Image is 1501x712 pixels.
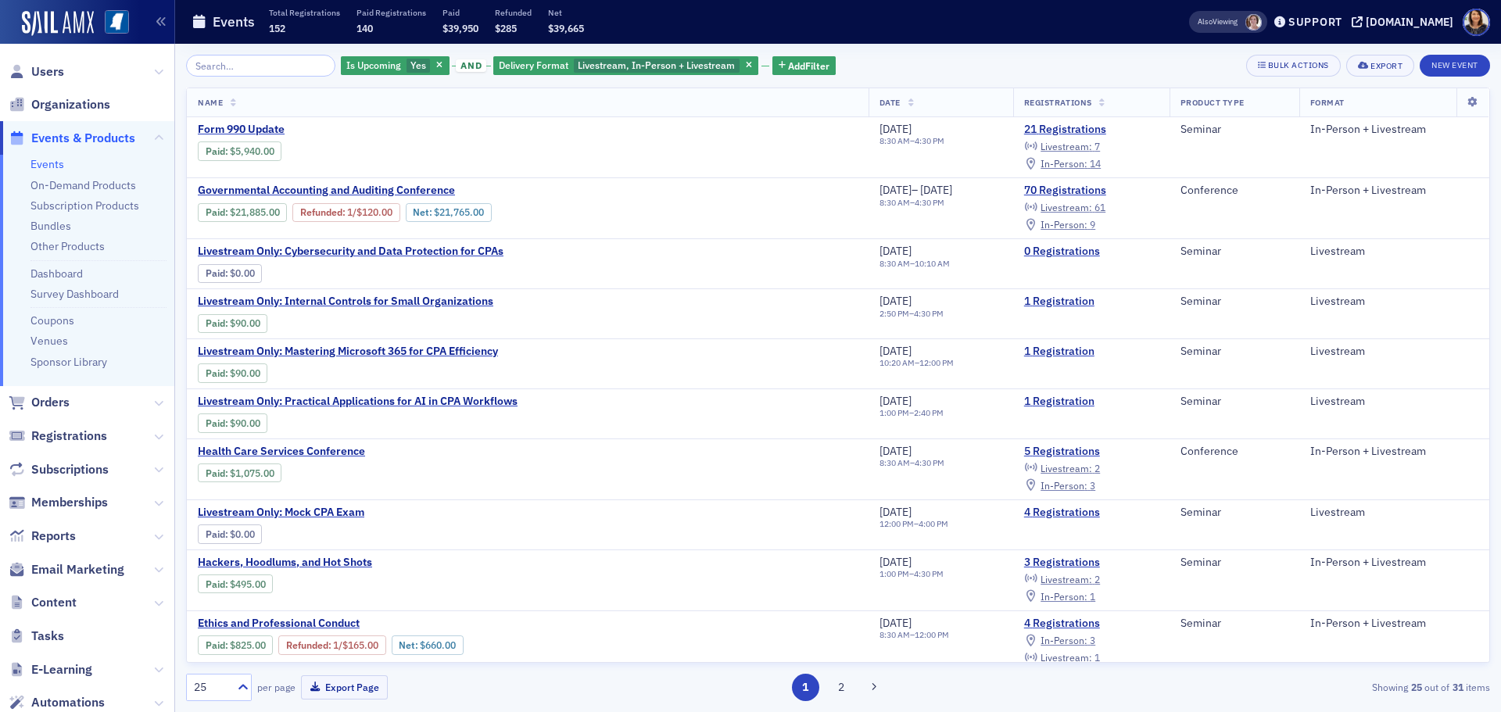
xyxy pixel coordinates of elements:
[495,7,532,18] p: Refunded
[879,258,910,269] time: 8:30 AM
[578,59,735,71] span: Livestream, In-Person + Livestream
[1024,635,1095,647] a: In-Person: 3
[879,122,912,136] span: [DATE]
[1310,245,1478,259] div: Livestream
[198,556,460,570] a: Hackers, Hoodlums, and Hot Shots
[278,635,385,654] div: Refunded: 4 - $82500
[346,59,401,71] span: Is Upcoming
[206,367,225,379] a: Paid
[1024,573,1100,585] a: Livestream: 2
[879,444,912,458] span: [DATE]
[493,56,758,76] div: Livestream, In-Person + Livestream
[1041,218,1087,231] span: In-Person :
[9,661,92,678] a: E-Learning
[198,506,460,520] span: Livestream Only: Mock CPA Exam
[9,130,135,147] a: Events & Products
[9,694,105,711] a: Automations
[399,639,420,651] span: Net :
[213,13,255,31] h1: Events
[31,661,92,678] span: E-Learning
[206,639,230,651] span: :
[1463,9,1490,36] span: Profile
[1180,345,1288,359] div: Seminar
[230,145,274,157] span: $5,940.00
[230,267,255,279] span: $0.00
[1180,395,1288,409] div: Seminar
[9,494,108,511] a: Memberships
[1180,556,1288,570] div: Seminar
[31,628,64,645] span: Tasks
[31,428,107,445] span: Registrations
[879,357,915,368] time: 10:20 AM
[879,569,944,579] div: –
[879,458,944,468] div: –
[206,639,225,651] a: Paid
[879,294,912,308] span: [DATE]
[1310,556,1478,570] div: In-Person + Livestream
[1041,157,1087,170] span: In-Person :
[198,264,262,283] div: Paid: 0 - $0
[914,308,944,319] time: 4:30 PM
[452,59,491,72] button: and
[198,617,460,631] span: Ethics and Professional Conduct
[198,395,518,409] a: Livestream Only: Practical Applications for AI in CPA Workflows
[1370,62,1402,70] div: Export
[31,461,109,478] span: Subscriptions
[1094,651,1100,664] span: 1
[1094,201,1105,213] span: 61
[915,258,950,269] time: 10:10 AM
[206,317,225,329] a: Paid
[915,197,944,208] time: 4:30 PM
[456,59,486,72] span: and
[392,635,464,654] div: Net: $66000
[30,287,119,301] a: Survey Dashboard
[1024,295,1159,309] a: 1 Registration
[1024,345,1159,359] a: 1 Registration
[230,467,274,479] span: $1,075.00
[30,219,71,233] a: Bundles
[879,394,912,408] span: [DATE]
[22,11,94,36] a: SailAMX
[548,7,584,18] p: Net
[919,357,954,368] time: 12:00 PM
[879,136,944,146] div: –
[1180,97,1245,108] span: Product Type
[198,445,460,459] a: Health Care Services Conference
[198,345,498,359] a: Livestream Only: Mastering Microsoft 365 for CPA Efficiency
[206,267,225,279] a: Paid
[1024,123,1159,137] a: 21 Registrations
[1094,140,1100,152] span: 7
[879,244,912,258] span: [DATE]
[230,367,260,379] span: $90.00
[9,594,77,611] a: Content
[788,59,829,73] span: Add Filter
[879,197,910,208] time: 8:30 AM
[1180,506,1288,520] div: Seminar
[879,183,912,197] span: [DATE]
[31,63,64,81] span: Users
[9,428,107,445] a: Registrations
[1310,445,1478,459] div: In-Person + Livestream
[300,206,347,218] span: :
[31,130,135,147] span: Events & Products
[30,267,83,281] a: Dashboard
[286,639,333,651] span: :
[1310,617,1478,631] div: In-Person + Livestream
[1041,479,1087,492] span: In-Person :
[206,528,225,540] a: Paid
[198,245,503,259] span: Livestream Only: Cybersecurity and Data Protection for CPAs
[1288,15,1342,29] div: Support
[31,394,70,411] span: Orders
[1024,395,1159,409] a: 1 Registration
[198,524,262,543] div: Paid: 4 - $0
[206,317,230,329] span: :
[230,317,260,329] span: $90.00
[1090,634,1095,646] span: 3
[1090,218,1095,231] span: 9
[1180,445,1288,459] div: Conference
[1310,506,1478,520] div: Livestream
[30,239,105,253] a: Other Products
[30,178,136,192] a: On-Demand Products
[1180,245,1288,259] div: Seminar
[198,295,493,309] span: Livestream Only: Internal Controls for Small Organizations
